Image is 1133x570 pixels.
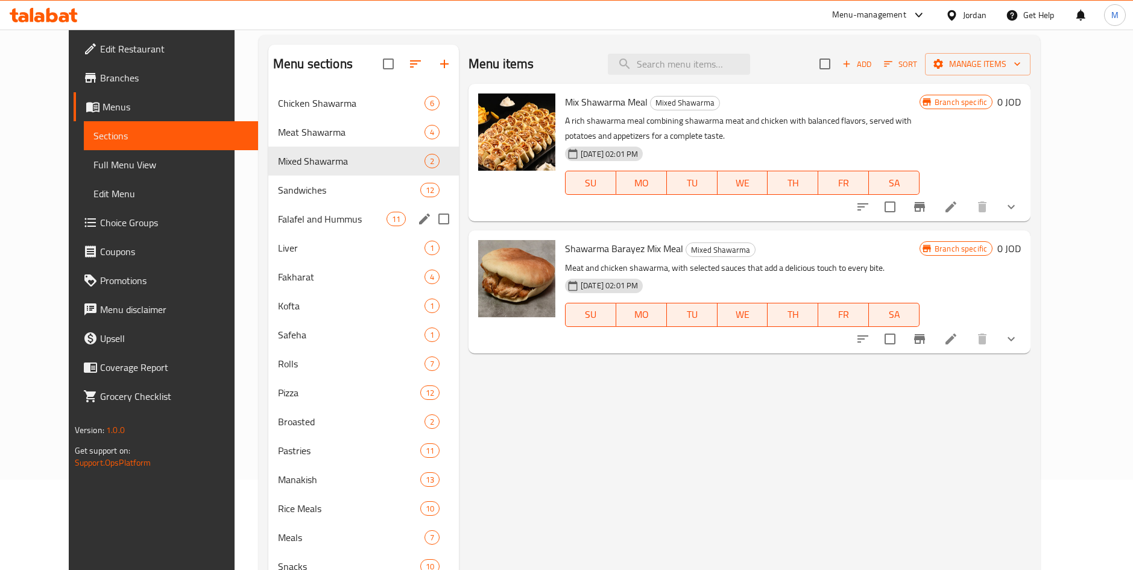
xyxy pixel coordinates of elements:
[848,325,877,353] button: sort-choices
[672,174,713,192] span: TU
[570,306,611,323] span: SU
[812,51,838,77] span: Select section
[874,174,915,192] span: SA
[268,523,459,552] div: Meals7
[93,157,248,172] span: Full Menu View
[420,443,440,458] div: items
[823,306,864,323] span: FR
[818,303,869,327] button: FR
[74,92,258,121] a: Menus
[278,299,424,313] div: Kofta
[74,266,258,295] a: Promotions
[84,121,258,150] a: Sections
[74,34,258,63] a: Edit Restaurant
[278,501,420,516] span: Rice Meals
[420,385,440,400] div: items
[425,156,439,167] span: 2
[997,240,1021,257] h6: 0 JOD
[768,303,818,327] button: TH
[100,360,248,375] span: Coverage Report
[278,472,420,487] div: Manakish
[278,96,424,110] span: Chicken Shawarma
[424,356,440,371] div: items
[268,320,459,349] div: Safeha1
[838,55,876,74] span: Add item
[278,414,424,429] span: Broasted
[420,472,440,487] div: items
[421,445,439,457] span: 11
[686,243,755,257] span: Mixed Shawarma
[268,378,459,407] div: Pizza12
[74,63,258,92] a: Branches
[84,179,258,208] a: Edit Menu
[905,192,934,221] button: Branch-specific-item
[278,125,424,139] span: Meat Shawarma
[74,295,258,324] a: Menu disclaimer
[425,329,439,341] span: 1
[570,174,611,192] span: SU
[424,241,440,255] div: items
[772,174,813,192] span: TH
[930,97,992,108] span: Branch specific
[968,192,997,221] button: delete
[876,55,925,74] span: Sort items
[424,328,440,342] div: items
[869,303,920,327] button: SA
[278,241,424,255] span: Liver
[667,171,718,195] button: TU
[935,57,1021,72] span: Manage items
[565,303,616,327] button: SU
[718,303,768,327] button: WE
[268,176,459,204] div: Sandwiches12
[944,332,958,346] a: Edit menu item
[881,55,920,74] button: Sort
[420,183,440,197] div: items
[100,302,248,317] span: Menu disclaimer
[268,204,459,233] div: Falafel and Hummus11edit
[425,532,439,543] span: 7
[565,113,920,144] p: A rich shawarma meal combining shawarma meat and chicken with balanced flavors, served with potat...
[425,271,439,283] span: 4
[565,171,616,195] button: SU
[930,243,992,255] span: Branch specific
[75,443,130,458] span: Get support on:
[278,356,424,371] div: Rolls
[278,154,424,168] span: Mixed Shawarma
[997,192,1026,221] button: show more
[469,55,534,73] h2: Menu items
[268,147,459,176] div: Mixed Shawarma2
[1111,8,1119,22] span: M
[576,148,643,160] span: [DATE] 02:01 PM
[421,503,439,515] span: 10
[874,306,915,323] span: SA
[424,270,440,284] div: items
[616,171,667,195] button: MO
[686,242,756,257] div: Mixed Shawarma
[424,299,440,313] div: items
[420,501,440,516] div: items
[424,96,440,110] div: items
[278,270,424,284] span: Fakharat
[997,93,1021,110] h6: 0 JOD
[565,93,648,111] span: Mix Shawarma Meal
[278,328,424,342] span: Safeha
[278,183,420,197] div: Sandwiches
[93,186,248,201] span: Edit Menu
[278,212,387,226] span: Falafel and Hummus
[100,42,248,56] span: Edit Restaurant
[74,237,258,266] a: Coupons
[869,171,920,195] button: SA
[884,57,917,71] span: Sort
[1004,200,1018,214] svg: Show Choices
[268,262,459,291] div: Fakharat4
[100,215,248,230] span: Choice Groups
[848,192,877,221] button: sort-choices
[565,261,920,276] p: Meat and chicken shawarma, with selected sauces that add a delicious touch to every bite.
